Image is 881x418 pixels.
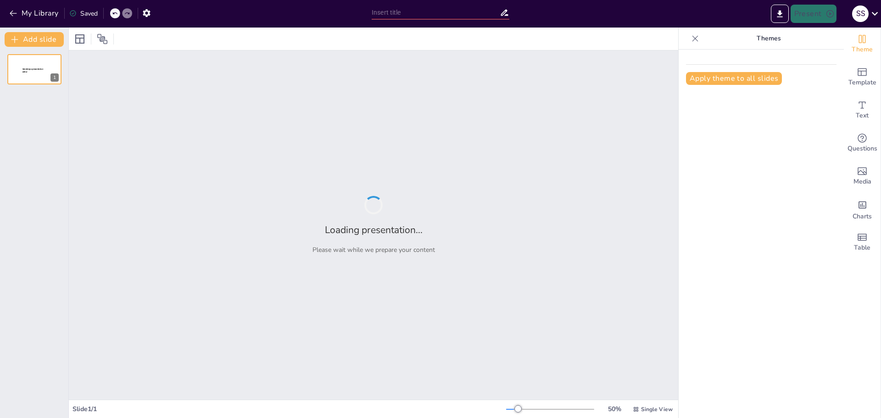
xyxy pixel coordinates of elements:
[856,111,869,121] span: Text
[844,127,881,160] div: Get real-time input from your audience
[844,193,881,226] div: Add charts and graphs
[7,54,61,84] div: 1
[854,243,870,253] span: Table
[844,160,881,193] div: Add images, graphics, shapes or video
[848,144,877,154] span: Questions
[372,6,500,19] input: Insert title
[852,6,869,22] div: s s
[603,405,625,413] div: 50 %
[22,68,43,73] span: Sendsteps presentation editor
[848,78,876,88] span: Template
[844,94,881,127] div: Add text boxes
[771,5,789,23] button: Export to PowerPoint
[641,406,673,413] span: Single View
[312,245,435,254] p: Please wait while we prepare your content
[791,5,836,23] button: Present
[844,226,881,259] div: Add a table
[844,28,881,61] div: Change the overall theme
[703,28,835,50] p: Themes
[686,72,782,85] button: Apply theme to all slides
[853,177,871,187] span: Media
[7,6,62,21] button: My Library
[72,405,506,413] div: Slide 1 / 1
[852,5,869,23] button: s s
[72,32,87,46] div: Layout
[69,9,98,18] div: Saved
[5,32,64,47] button: Add slide
[853,212,872,222] span: Charts
[50,73,59,82] div: 1
[844,61,881,94] div: Add ready made slides
[97,33,108,45] span: Position
[325,223,423,236] h2: Loading presentation...
[852,45,873,55] span: Theme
